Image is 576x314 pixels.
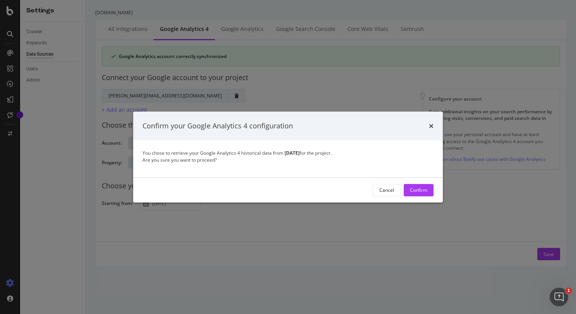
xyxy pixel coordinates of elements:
[410,187,427,193] div: Confirm
[379,187,394,193] div: Cancel
[142,121,293,131] div: Confirm your Google Analytics 4 configuration
[550,288,568,306] iframe: Intercom live chat
[429,121,434,131] div: times
[283,149,300,156] strong: [DATE]
[404,184,434,196] button: Confirm
[373,184,401,196] button: Cancel
[133,112,443,203] div: modal
[142,149,434,163] div: You chose to retrieve your Google Analytics 4 historical data from for the project . Are you sure...
[566,288,572,294] span: 1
